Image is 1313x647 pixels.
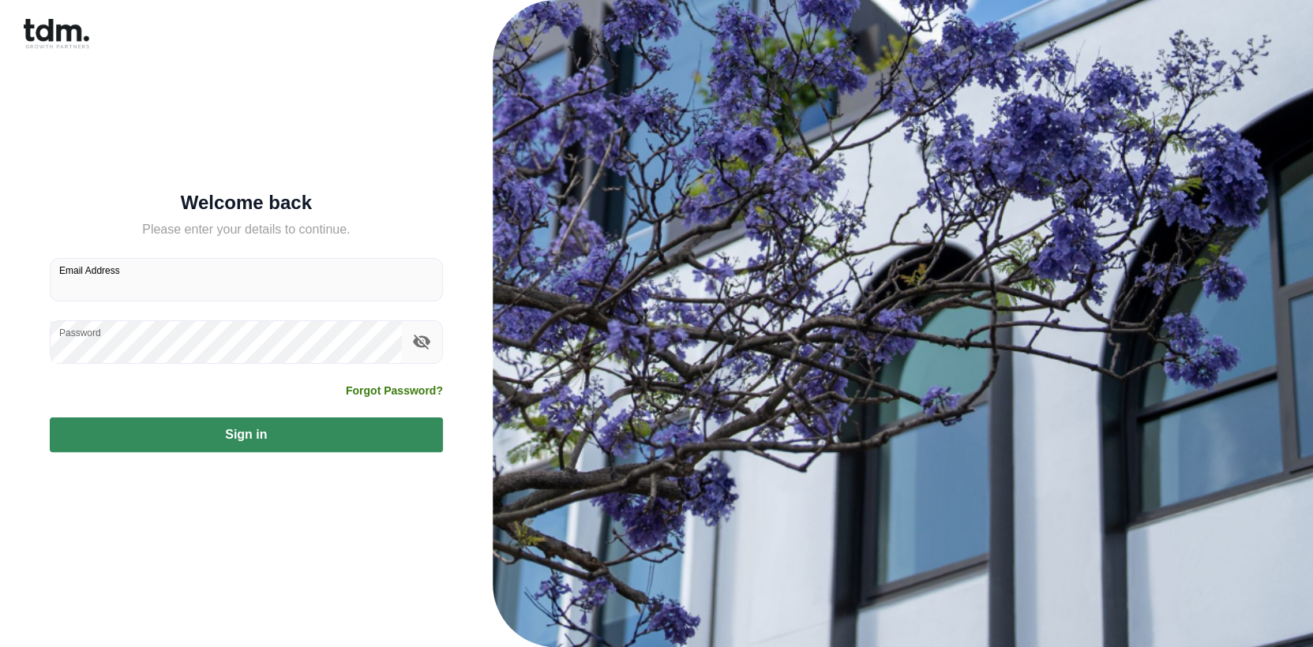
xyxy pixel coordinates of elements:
[50,220,443,239] h5: Please enter your details to continue.
[50,195,443,211] h5: Welcome back
[59,326,101,339] label: Password
[50,417,443,452] button: Sign in
[408,328,435,355] button: toggle password visibility
[346,383,443,398] a: Forgot Password?
[59,264,120,277] label: Email Address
